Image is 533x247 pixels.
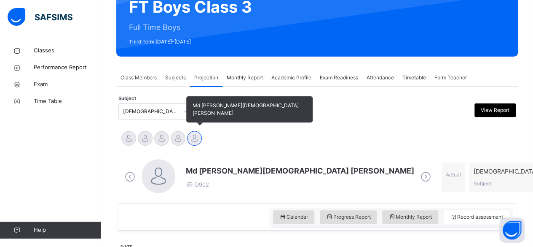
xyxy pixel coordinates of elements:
span: Actual [446,171,461,178]
span: Subject [118,95,136,102]
span: Form Teacher [434,74,467,81]
span: Subjects [165,74,186,81]
span: View Report [481,106,509,114]
span: Classes [34,46,101,55]
span: Md [PERSON_NAME][DEMOGRAPHIC_DATA] [PERSON_NAME] [186,165,414,176]
span: Exam [34,80,101,89]
span: Exam Readiness [320,74,358,81]
span: Time Table [34,97,101,106]
span: Monthly Report [227,74,263,81]
span: Calendar [279,213,308,221]
div: [DEMOGRAPHIC_DATA] Reading (007) [123,108,179,115]
span: Progress Report [326,213,371,221]
span: Record assessment [450,213,503,221]
span: Md [PERSON_NAME][DEMOGRAPHIC_DATA] [PERSON_NAME] [193,102,299,116]
span: D902 [186,181,209,188]
span: Academic Profile [271,74,311,81]
span: Subject [474,180,492,187]
span: Projection [194,74,218,81]
span: Monthly Report [388,213,432,221]
span: Help [34,226,101,234]
span: Class Members [121,74,157,81]
span: Third Term [DATE]-[DATE] [129,38,252,46]
img: safsims [8,8,72,26]
button: Open asap [499,217,525,243]
span: Attendance [367,74,394,81]
span: Timetable [402,74,426,81]
span: Performance Report [34,63,101,72]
